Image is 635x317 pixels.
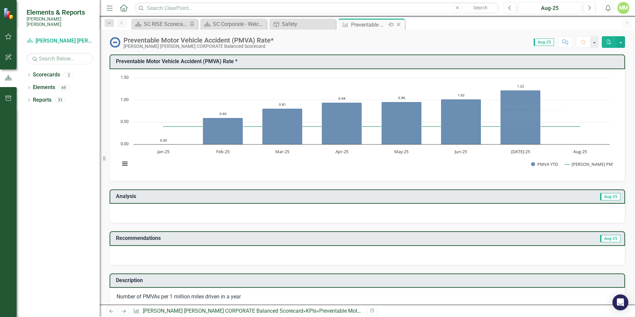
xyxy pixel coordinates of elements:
a: SC Corporate - Welcome to ClearPoint [202,20,265,28]
span: Aug-25 [600,235,620,242]
g: MAX PMVA Target, series 2 of 2. Line with 8 data points. [162,125,582,128]
text: Mar-25 [275,149,289,155]
span: Search [473,5,488,10]
a: SC RISE Scorecard - Welcome to ClearPoint [133,20,188,28]
a: Elements [33,84,55,91]
text: 0.96 [398,95,405,100]
path: Jun-25, 1.02. PMVA YTD. [441,99,481,144]
button: Show MAX PMVA Target [565,161,607,167]
h3: Description [116,277,621,283]
path: Jul-25, 1.22. PMVA YTD. [500,90,541,144]
button: View chart menu, Chart [120,159,130,168]
img: ClearPoint Strategy [3,8,15,19]
text: 1.50 [121,74,129,80]
text: 0.94 [338,96,345,101]
div: Preventable Motor Vehicle Accident (PMVA) Rate* [124,37,274,44]
input: Search Below... [27,53,93,64]
text: Apr-25 [335,149,348,155]
div: Chart. Highcharts interactive chart. [117,74,618,174]
div: Open Intercom Messenger [612,294,628,310]
div: Aug-25 [520,4,579,12]
text: May-25 [394,149,408,155]
button: Search [464,3,497,13]
text: 0.00 [160,138,167,143]
path: May-25, 0.96. PMVA YTD. [382,102,422,144]
text: Jan-25 [157,149,169,155]
div: SC Corporate - Welcome to ClearPoint [213,20,265,28]
div: 33 [55,97,65,103]
a: Reports [33,96,51,104]
a: Safety [271,20,334,28]
div: Preventable Motor Vehicle Accident (PMVA) Rate* [351,21,387,29]
text: 0.81 [279,102,286,107]
text: 0.60 [220,111,227,116]
button: Show PMVA YTD [531,161,558,167]
text: 0.00 [121,141,129,147]
div: Safety [282,20,334,28]
button: Aug-25 [518,2,582,14]
h3: Recommendations [116,235,460,241]
img: No Information [110,37,120,48]
div: SC RISE Scorecard - Welcome to ClearPoint [144,20,188,28]
text: [DATE]-25 [511,149,530,155]
a: KPIs [306,308,317,314]
text: 1.22 [517,84,524,88]
a: [PERSON_NAME] [PERSON_NAME] CORPORATE Balanced Scorecard [143,308,303,314]
span: Number of PMVAs per 1 million miles driven in a year [117,293,241,300]
input: Search ClearPoint... [135,2,499,14]
text: 1.02 [458,93,465,97]
h3: Preventable Motor Vehicle Accident (PMVA) Rate ​* [116,58,621,64]
small: [PERSON_NAME] [PERSON_NAME] [27,16,93,27]
text: Feb-25 [216,149,229,155]
path: Feb-25, 0.6. PMVA YTD. [203,118,243,144]
a: Scorecards [33,71,60,79]
span: Aug-25 [534,39,554,46]
svg: Interactive chart [117,74,613,174]
text: 0.50 [121,118,129,124]
div: » » [133,307,362,315]
text: 1.00 [121,96,129,102]
a: [PERSON_NAME] [PERSON_NAME] CORPORATE Balanced Scorecard [27,37,93,45]
button: MM [617,2,629,14]
path: Mar-25, 0.81. PMVA YTD. [262,108,303,144]
text: Aug-25 [573,149,587,155]
div: 69 [58,85,69,90]
h3: Analysis [116,193,364,199]
span: Elements & Reports [27,8,93,16]
path: Apr-25, 0.94. PMVA YTD. [322,102,362,144]
text: Jun-25 [454,149,467,155]
div: Preventable Motor Vehicle Accident (PMVA) Rate* [319,308,435,314]
div: [PERSON_NAME] [PERSON_NAME] CORPORATE Balanced Scorecard [124,44,274,49]
span: Aug-25 [600,193,620,200]
div: 2 [63,72,74,78]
